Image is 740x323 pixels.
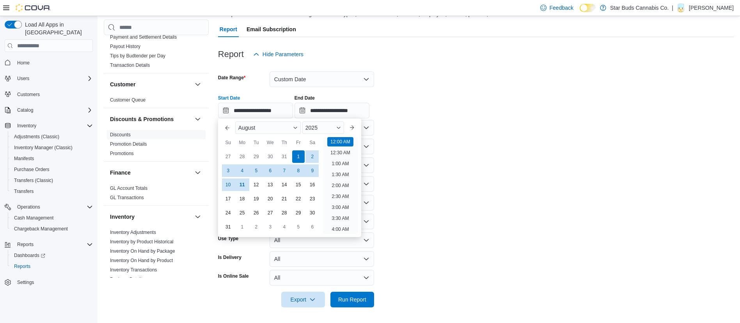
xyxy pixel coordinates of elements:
[221,121,234,134] button: Previous Month
[305,125,318,131] span: 2025
[264,221,277,233] div: day-3
[250,221,263,233] div: day-2
[363,143,369,150] button: Open list of options
[110,53,165,59] a: Tips by Budtender per Day
[264,178,277,191] div: day-13
[264,136,277,149] div: We
[11,213,93,223] span: Cash Management
[610,3,669,12] p: Star Buds Cannabis Co.
[110,43,140,50] span: Payout History
[8,131,96,142] button: Adjustments (Classic)
[11,251,48,260] a: Dashboards
[14,252,45,259] span: Dashboards
[236,164,248,177] div: day-4
[14,202,43,212] button: Operations
[14,57,93,67] span: Home
[222,193,234,205] div: day-17
[11,132,93,141] span: Adjustments (Classic)
[689,3,734,12] p: [PERSON_NAME]
[328,181,352,190] li: 2:00 AM
[295,95,315,101] label: End Date
[222,178,234,191] div: day-10
[17,60,30,66] span: Home
[250,193,263,205] div: day-19
[110,141,147,147] a: Promotion Details
[218,236,238,242] label: Use Type
[580,4,596,12] input: Dark Mode
[235,121,301,134] div: Button. Open the month selector. August is currently selected.
[104,184,209,205] div: Finance
[14,74,93,83] span: Users
[222,207,234,219] div: day-24
[218,95,240,101] label: Start Date
[110,258,173,263] a: Inventory On Hand by Product
[193,114,202,124] button: Discounts & Promotions
[236,150,248,163] div: day-28
[2,202,96,212] button: Operations
[270,251,374,267] button: All
[286,292,320,307] span: Export
[11,251,93,260] span: Dashboards
[2,239,96,250] button: Reports
[104,95,209,108] div: Customer
[330,292,374,307] button: Run Report
[278,221,291,233] div: day-4
[328,192,352,201] li: 2:30 AM
[14,89,93,99] span: Customers
[363,218,369,225] button: Open list of options
[110,34,177,40] a: Payment and Settlement Details
[264,207,277,219] div: day-27
[270,232,374,248] button: All
[550,4,573,12] span: Feedback
[11,262,93,271] span: Reports
[14,226,68,232] span: Chargeback Management
[328,225,352,234] li: 4:00 AM
[292,221,305,233] div: day-5
[247,21,296,37] span: Email Subscription
[110,257,173,264] span: Inventory On Hand by Product
[295,103,369,118] input: Press the down key to open a popover containing a calendar.
[236,207,248,219] div: day-25
[193,80,202,89] button: Customer
[11,165,93,174] span: Purchase Orders
[14,155,34,162] span: Manifests
[328,159,352,168] li: 1:00 AM
[14,240,93,249] span: Reports
[264,150,277,163] div: day-30
[306,221,319,233] div: day-6
[220,21,237,37] span: Report
[14,202,93,212] span: Operations
[110,276,144,282] span: Package Details
[270,71,374,87] button: Custom Date
[363,181,369,187] button: Open list of options
[110,186,147,191] a: GL Account Totals
[306,150,319,163] div: day-2
[110,239,174,244] a: Inventory by Product Historical
[17,107,33,113] span: Catalog
[14,58,33,68] a: Home
[2,120,96,131] button: Inventory
[306,193,319,205] div: day-23
[14,240,37,249] button: Reports
[250,207,263,219] div: day-26
[11,165,53,174] a: Purchase Orders
[222,164,234,177] div: day-3
[2,105,96,116] button: Catalog
[17,279,34,286] span: Settings
[323,137,358,234] ul: Time
[110,62,150,68] a: Transaction Details
[8,142,96,153] button: Inventory Manager (Classic)
[250,178,263,191] div: day-12
[8,175,96,186] button: Transfers (Classic)
[218,273,249,279] label: Is Online Sale
[8,212,96,223] button: Cash Management
[306,136,319,149] div: Sa
[250,46,307,62] button: Hide Parameters
[22,21,93,36] span: Load All Apps in [GEOGRAPHIC_DATA]
[14,90,43,99] a: Customers
[110,213,135,221] h3: Inventory
[110,229,156,236] span: Inventory Adjustments
[11,213,57,223] a: Cash Management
